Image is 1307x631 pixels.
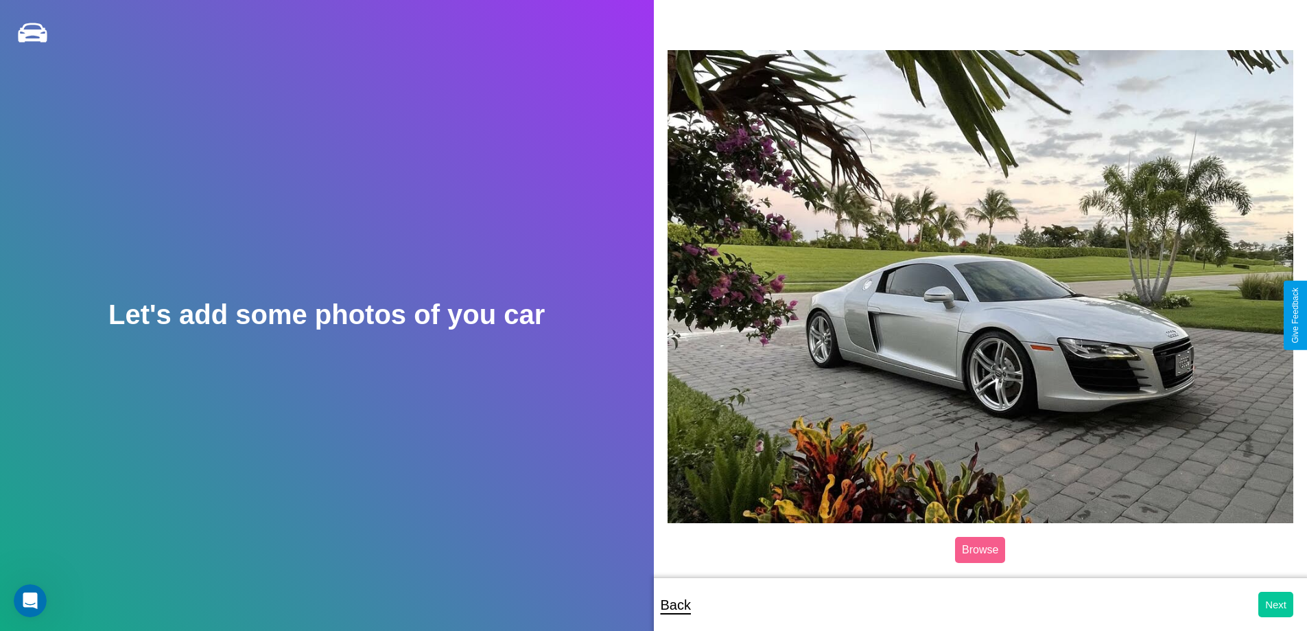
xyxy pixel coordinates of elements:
[661,593,691,617] p: Back
[668,50,1294,523] img: posted
[955,537,1005,563] label: Browse
[108,299,545,330] h2: Let's add some photos of you car
[1258,592,1293,617] button: Next
[1291,288,1300,343] div: Give Feedback
[14,584,47,617] iframe: Intercom live chat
